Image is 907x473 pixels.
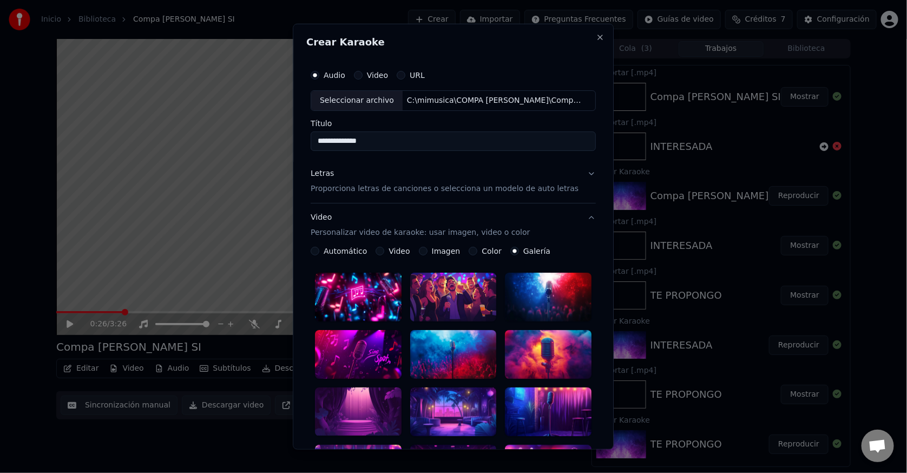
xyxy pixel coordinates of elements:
[403,95,587,106] div: C:\mimusica\COMPA [PERSON_NAME]\Compa [PERSON_NAME].mp3
[306,37,600,47] h2: Crear Karaoke
[311,120,596,127] label: Título
[324,247,367,255] label: Automático
[432,247,461,255] label: Imagen
[311,168,334,179] div: Letras
[482,247,502,255] label: Color
[311,203,596,247] button: VideoPersonalizar video de karaoke: usar imagen, video o color
[367,71,388,79] label: Video
[311,160,596,203] button: LetrasProporciona letras de canciones o selecciona un modelo de auto letras
[311,227,530,238] p: Personalizar video de karaoke: usar imagen, video o color
[389,247,410,255] label: Video
[523,247,550,255] label: Galería
[410,71,425,79] label: URL
[311,91,403,110] div: Seleccionar archivo
[311,183,579,194] p: Proporciona letras de canciones o selecciona un modelo de auto letras
[324,71,345,79] label: Audio
[311,212,530,238] div: Video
